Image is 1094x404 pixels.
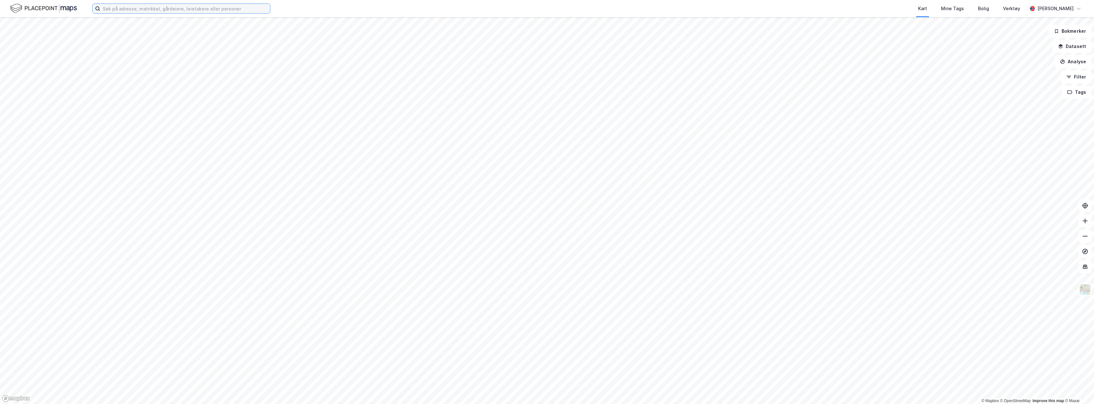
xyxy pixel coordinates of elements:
div: Bolig [978,5,989,12]
img: Z [1079,284,1091,296]
button: Filter [1061,71,1091,83]
div: Kontrollprogram for chat [1062,373,1094,404]
a: Mapbox homepage [2,395,30,402]
button: Tags [1062,86,1091,99]
input: Søk på adresse, matrikkel, gårdeiere, leietakere eller personer [100,4,270,13]
a: Improve this map [1033,399,1064,403]
a: Mapbox [981,399,999,403]
div: [PERSON_NAME] [1037,5,1074,12]
img: logo.f888ab2527a4732fd821a326f86c7f29.svg [10,3,77,14]
button: Datasett [1053,40,1091,53]
a: OpenStreetMap [1000,399,1031,403]
button: Bokmerker [1049,25,1091,38]
iframe: Chat Widget [1062,373,1094,404]
div: Kart [918,5,927,12]
div: Verktøy [1003,5,1020,12]
div: Mine Tags [941,5,964,12]
button: Analyse [1055,55,1091,68]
